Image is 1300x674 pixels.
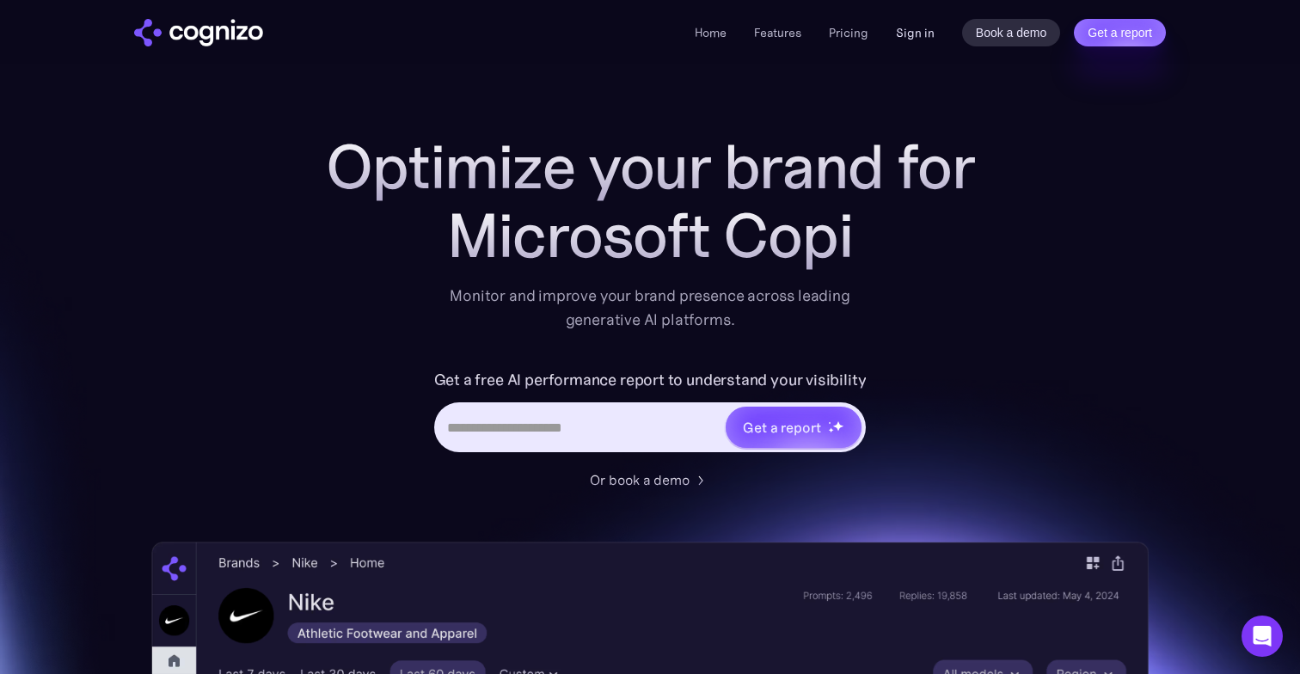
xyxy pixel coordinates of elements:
[829,25,868,40] a: Pricing
[896,22,935,43] a: Sign in
[590,469,690,490] div: Or book a demo
[1242,616,1283,657] div: Open Intercom Messenger
[724,405,863,450] a: Get a reportstarstarstar
[754,25,801,40] a: Features
[434,366,867,394] label: Get a free AI performance report to understand your visibility
[832,420,843,432] img: star
[438,284,862,332] div: Monitor and improve your brand presence across leading generative AI platforms.
[695,25,727,40] a: Home
[828,421,831,424] img: star
[743,417,820,438] div: Get a report
[590,469,710,490] a: Or book a demo
[434,366,867,461] form: Hero URL Input Form
[1074,19,1166,46] a: Get a report
[134,19,263,46] a: home
[306,132,994,201] h1: Optimize your brand for
[134,19,263,46] img: cognizo logo
[828,427,834,433] img: star
[306,201,994,270] div: Microsoft Copi
[962,19,1061,46] a: Book a demo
